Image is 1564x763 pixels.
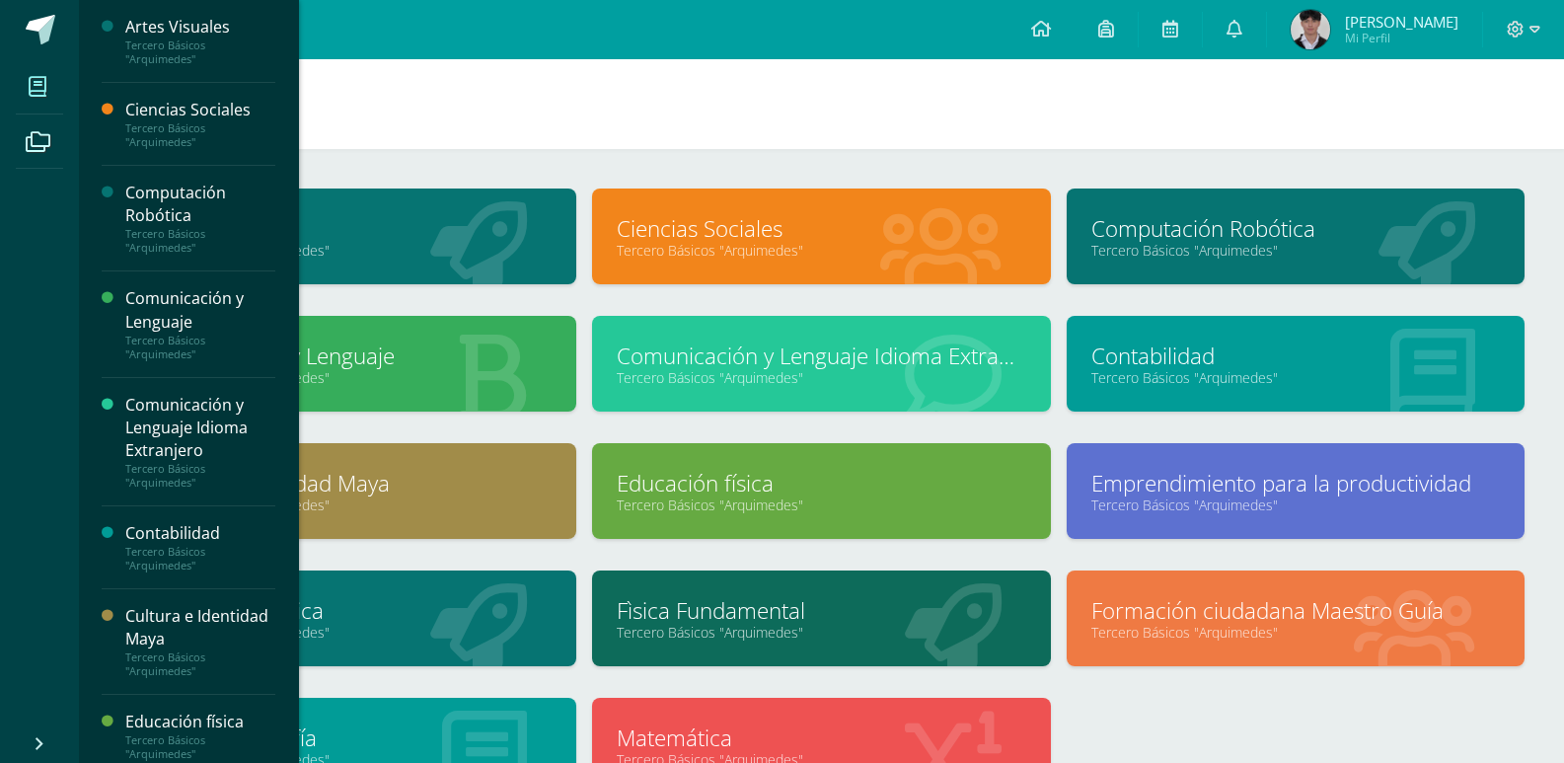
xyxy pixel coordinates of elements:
[125,16,275,66] a: Artes VisualesTercero Básicos "Arquimedes"
[125,522,275,572] a: ContabilidadTercero Básicos "Arquimedes"
[125,38,275,66] div: Tercero Básicos "Arquimedes"
[143,368,552,387] a: Tercero Básicos "Arquimedes"
[125,394,275,490] a: Comunicación y Lenguaje Idioma ExtranjeroTercero Básicos "Arquimedes"
[125,16,275,38] div: Artes Visuales
[143,241,552,260] a: Tercero Básicos "Arquimedes"
[125,545,275,572] div: Tercero Básicos "Arquimedes"
[125,99,275,149] a: Ciencias SocialesTercero Básicos "Arquimedes"
[143,723,552,753] a: Lectura/Caligrafía
[617,341,1025,371] a: Comunicación y Lenguaje Idioma Extranjero
[617,723,1025,753] a: Matemática
[125,394,275,462] div: Comunicación y Lenguaje Idioma Extranjero
[1345,30,1458,46] span: Mi Perfil
[125,121,275,149] div: Tercero Básicos "Arquimedes"
[125,182,275,227] div: Computación Robótica
[125,227,275,255] div: Tercero Básicos "Arquimedes"
[1091,468,1500,498] a: Emprendimiento para la productividad
[1291,10,1330,49] img: 05af42de2b405dc2d7f1223546858240.png
[143,496,552,514] a: Tercero Básicos "Arquimedes"
[617,496,1025,514] a: Tercero Básicos "Arquimedes"
[1091,496,1500,514] a: Tercero Básicos "Arquimedes"
[1091,341,1500,371] a: Contabilidad
[1091,623,1500,642] a: Tercero Básicos "Arquimedes"
[143,341,552,371] a: Comunicación y Lenguaje
[125,99,275,121] div: Ciencias Sociales
[125,287,275,360] a: Comunicación y LenguajeTercero Básicos "Arquimedes"
[617,213,1025,244] a: Ciencias Sociales
[125,711,275,733] div: Educación física
[125,182,275,255] a: Computación RobóticaTercero Básicos "Arquimedes"
[617,241,1025,260] a: Tercero Básicos "Arquimedes"
[617,368,1025,387] a: Tercero Básicos "Arquimedes"
[1091,368,1500,387] a: Tercero Básicos "Arquimedes"
[617,623,1025,642] a: Tercero Básicos "Arquimedes"
[1091,241,1500,260] a: Tercero Básicos "Arquimedes"
[143,468,552,498] a: Cultura e Identidad Maya
[1091,213,1500,244] a: Computación Robótica
[125,605,275,678] a: Cultura e Identidad MayaTercero Básicos "Arquimedes"
[1345,12,1458,32] span: [PERSON_NAME]
[617,468,1025,498] a: Educación física
[125,462,275,490] div: Tercero Básicos "Arquimedes"
[125,650,275,678] div: Tercero Básicos "Arquimedes"
[143,213,552,244] a: Artes Visuales
[125,287,275,333] div: Comunicación y Lenguaje
[617,595,1025,626] a: Fìsica Fundamental
[1091,595,1500,626] a: Formación ciudadana Maestro Guía
[143,623,552,642] a: Tercero Básicos "Arquimedes"
[143,595,552,626] a: Expresión Artistica
[125,522,275,545] div: Contabilidad
[125,733,275,761] div: Tercero Básicos "Arquimedes"
[125,605,275,650] div: Cultura e Identidad Maya
[125,711,275,761] a: Educación físicaTercero Básicos "Arquimedes"
[125,334,275,361] div: Tercero Básicos "Arquimedes"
